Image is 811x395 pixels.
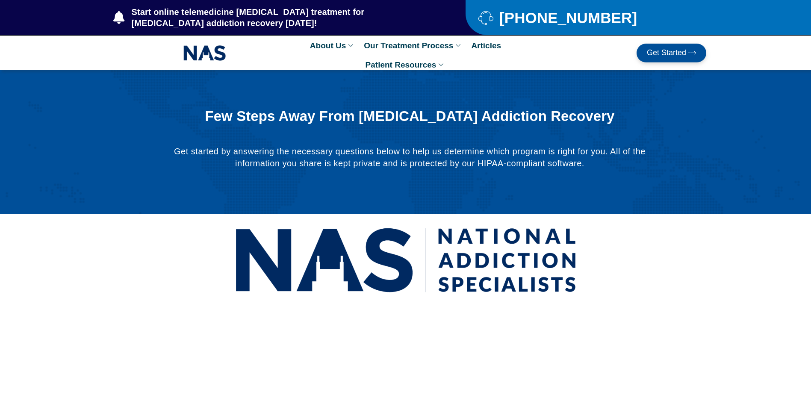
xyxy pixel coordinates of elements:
[360,36,467,55] a: Our Treatment Process
[361,55,450,74] a: Patient Resources
[113,6,431,29] a: Start online telemedicine [MEDICAL_DATA] treatment for [MEDICAL_DATA] addiction recovery [DATE]!
[173,145,646,169] p: Get started by answering the necessary questions below to help us determine which program is righ...
[647,49,686,57] span: Get Started
[497,12,637,23] span: [PHONE_NUMBER]
[637,44,706,62] a: Get Started
[306,36,360,55] a: About Us
[478,10,685,25] a: [PHONE_NUMBER]
[183,43,226,63] img: NAS_email_signature-removebg-preview.png
[130,6,432,29] span: Start online telemedicine [MEDICAL_DATA] treatment for [MEDICAL_DATA] addiction recovery [DATE]!
[195,109,625,124] h1: Few Steps Away From [MEDICAL_DATA] Addiction Recovery
[235,218,577,302] img: National Addiction Specialists
[467,36,505,55] a: Articles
